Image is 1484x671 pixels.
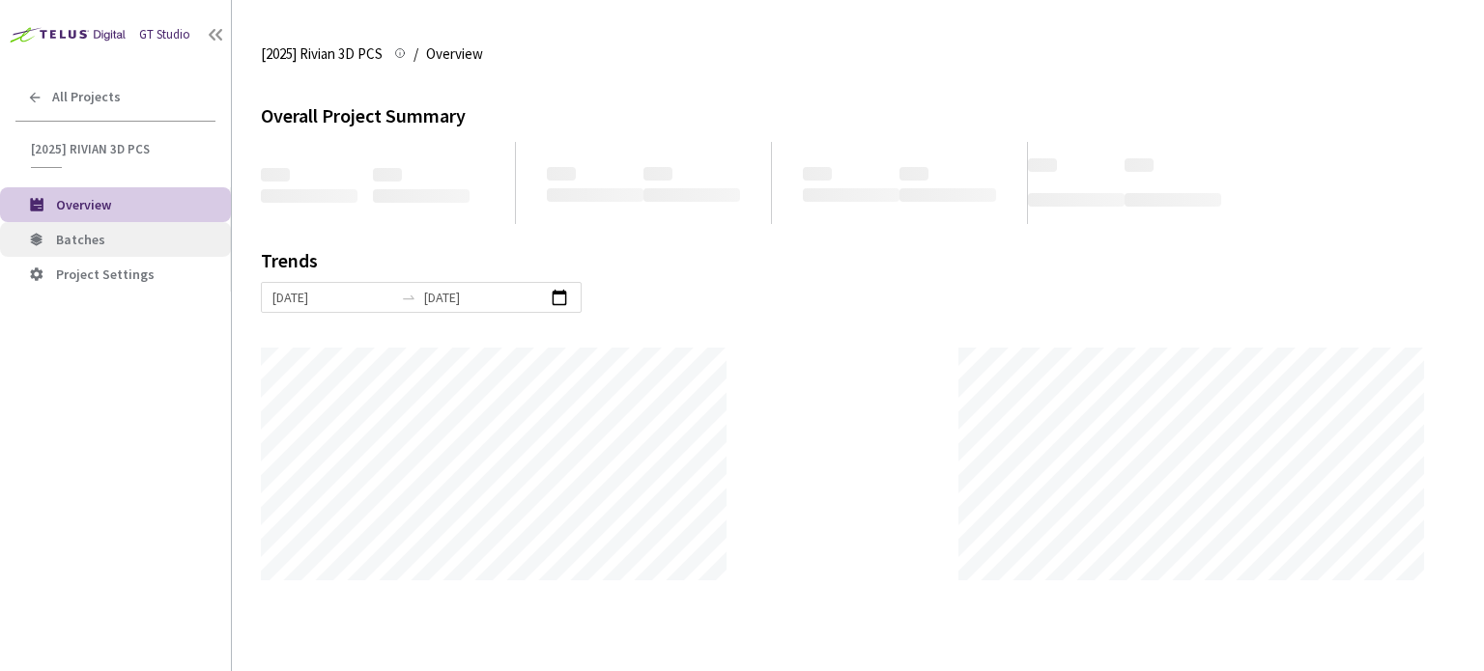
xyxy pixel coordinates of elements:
span: All Projects [52,89,121,105]
div: Trends [261,251,1428,282]
span: [2025] Rivian 3D PCS [261,42,383,66]
div: Overall Project Summary [261,100,1455,130]
span: ‌ [643,167,672,181]
span: ‌ [1125,193,1221,207]
span: ‌ [1028,158,1057,172]
span: Batches [56,231,105,248]
span: Overview [426,42,483,66]
div: GT Studio [139,25,190,44]
input: Start date [272,287,393,308]
input: End date [424,287,545,308]
span: ‌ [643,188,740,202]
span: ‌ [1028,193,1125,207]
span: swap-right [401,290,416,305]
span: [2025] Rivian 3D PCS [31,141,204,157]
span: ‌ [373,189,470,203]
span: ‌ [899,167,928,181]
span: ‌ [803,167,832,181]
span: ‌ [261,168,290,182]
span: ‌ [803,188,899,202]
li: / [414,42,418,66]
span: Project Settings [56,266,155,283]
span: ‌ [261,189,357,203]
span: ‌ [547,188,643,202]
span: ‌ [373,168,402,182]
span: Overview [56,196,111,213]
span: ‌ [547,167,576,181]
span: to [401,290,416,305]
span: ‌ [899,188,996,202]
span: ‌ [1125,158,1154,172]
